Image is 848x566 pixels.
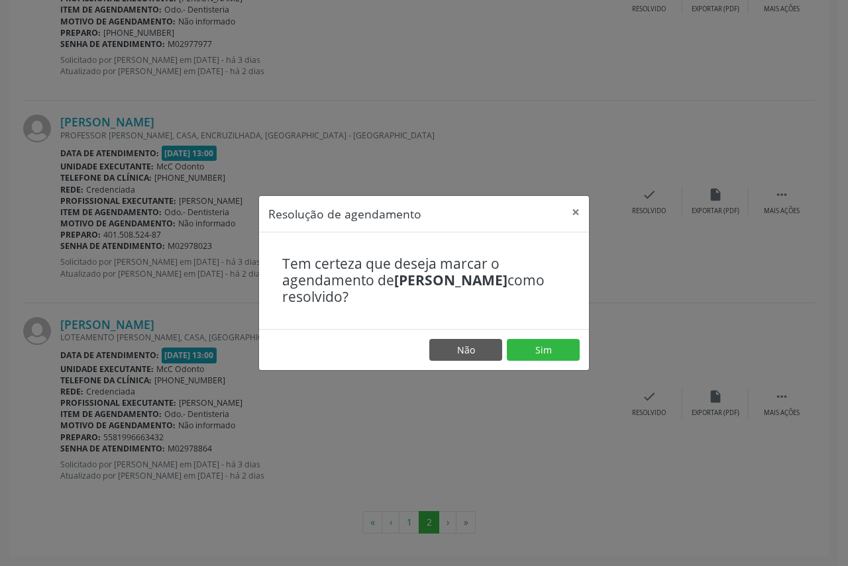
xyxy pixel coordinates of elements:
h4: Tem certeza que deseja marcar o agendamento de como resolvido? [282,256,566,306]
b: [PERSON_NAME] [394,271,507,289]
button: Sim [507,339,580,361]
button: Close [562,196,589,228]
button: Não [429,339,502,361]
h5: Resolução de agendamento [268,205,421,222]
